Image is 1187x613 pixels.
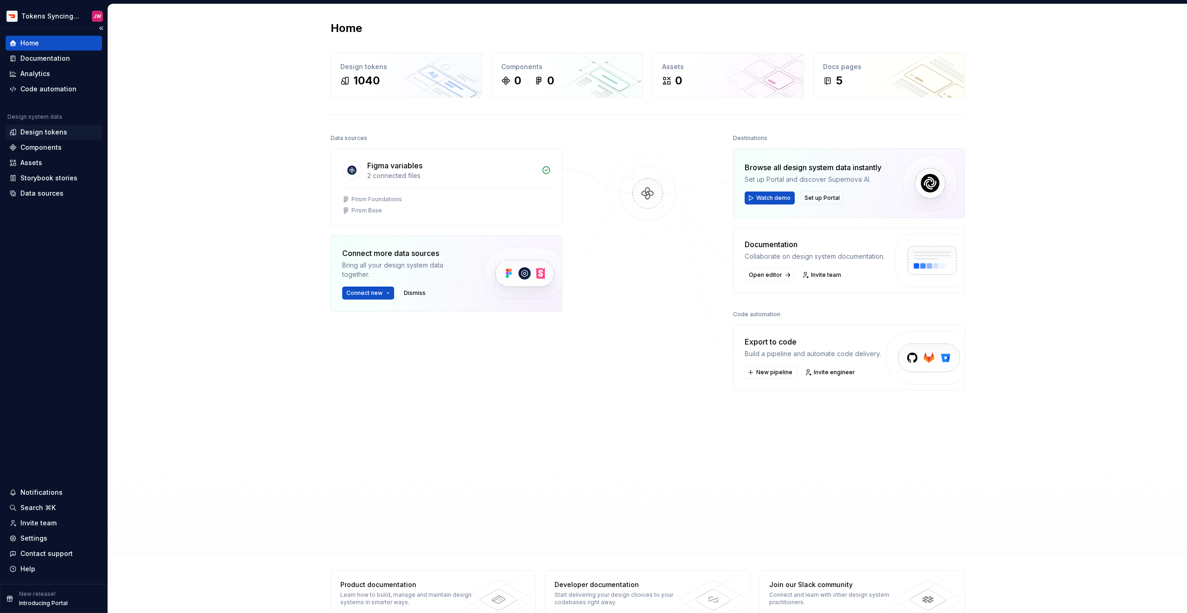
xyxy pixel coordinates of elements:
[21,12,81,21] div: Tokens Syncing Test
[340,591,475,606] div: Learn how to build, manage and maintain design systems in smarter ways.
[501,62,633,71] div: Components
[353,73,380,88] div: 1040
[20,173,77,183] div: Storybook stories
[351,207,382,214] div: Prism Base
[745,252,885,261] div: Collaborate on design system documentation.
[6,500,102,515] button: Search ⌘K
[20,84,77,94] div: Code automation
[6,562,102,576] button: Help
[756,369,792,376] span: New pipeline
[331,21,362,36] h2: Home
[769,591,904,606] div: Connect and learn with other design system practitioners.
[555,591,689,606] div: Start delivering your design choices to your codebases right away.
[342,287,394,300] button: Connect new
[331,52,482,98] a: Design tokens1040
[20,38,39,48] div: Home
[20,143,62,152] div: Components
[20,549,73,558] div: Contact support
[400,287,430,300] button: Dismiss
[733,132,767,145] div: Destinations
[6,51,102,66] a: Documentation
[6,140,102,155] a: Components
[769,580,904,589] div: Join our Slack community
[6,155,102,170] a: Assets
[6,171,102,185] a: Storybook stories
[823,62,955,71] div: Docs pages
[20,518,57,528] div: Invite team
[340,580,475,589] div: Product documentation
[342,261,467,279] div: Bring all your design system data together.
[340,62,472,71] div: Design tokens
[745,162,881,173] div: Browse all design system data instantly
[20,128,67,137] div: Design tokens
[6,36,102,51] a: Home
[749,271,782,279] span: Open editor
[20,54,70,63] div: Documentation
[811,271,841,279] span: Invite team
[367,171,536,180] div: 2 connected files
[662,62,794,71] div: Assets
[813,52,965,98] a: Docs pages5
[745,192,795,204] button: Watch demo
[6,11,18,22] img: bd52d190-91a7-4889-9e90-eccda45865b1.png
[7,113,62,121] div: Design system data
[814,369,855,376] span: Invite engineer
[491,52,643,98] a: Components00
[6,186,102,201] a: Data sources
[745,239,885,250] div: Documentation
[20,503,56,512] div: Search ⌘K
[745,175,881,184] div: Set up Portal and discover Supernova AI.
[94,13,101,20] div: JW
[20,488,63,497] div: Notifications
[6,516,102,530] a: Invite team
[20,69,50,78] div: Analytics
[6,66,102,81] a: Analytics
[6,82,102,96] a: Code automation
[331,132,367,145] div: Data sources
[6,531,102,546] a: Settings
[20,564,35,574] div: Help
[6,485,102,500] button: Notifications
[331,148,562,226] a: Figma variables2 connected filesPrism FoundationsPrism Base
[404,289,426,297] span: Dismiss
[514,73,521,88] div: 0
[800,192,844,204] button: Set up Portal
[20,158,42,167] div: Assets
[804,194,840,202] span: Set up Portal
[6,125,102,140] a: Design tokens
[342,248,467,259] div: Connect more data sources
[2,6,106,26] button: Tokens Syncing TestJW
[367,160,422,171] div: Figma variables
[756,194,791,202] span: Watch demo
[745,366,797,379] button: New pipeline
[346,289,383,297] span: Connect new
[547,73,554,88] div: 0
[799,268,845,281] a: Invite team
[745,349,881,358] div: Build a pipeline and automate code delivery.
[733,308,780,321] div: Code automation
[745,336,881,347] div: Export to code
[675,73,682,88] div: 0
[20,189,64,198] div: Data sources
[652,52,804,98] a: Assets0
[555,580,689,589] div: Developer documentation
[19,590,56,598] p: New release!
[745,268,794,281] a: Open editor
[802,366,859,379] a: Invite engineer
[20,534,47,543] div: Settings
[351,196,402,203] div: Prism Foundations
[836,73,842,88] div: 5
[19,600,68,607] p: Introducing Portal
[95,22,108,35] button: Collapse sidebar
[6,546,102,561] button: Contact support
